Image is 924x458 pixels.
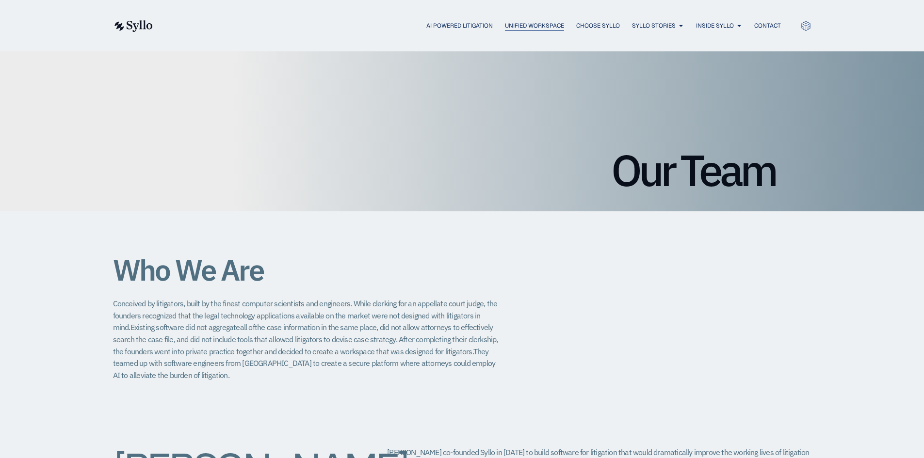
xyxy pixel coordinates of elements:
span: all of [240,322,255,332]
span: Conceived by litigators, built by the finest computer scientists and engineers. While clerking fo... [113,299,498,332]
nav: Menu [172,21,781,31]
a: Contact [754,21,781,30]
span: After completing their clerkship, the founders went into private practice together and decided to... [113,334,498,356]
h1: Our Team [149,148,775,192]
div: Menu Toggle [172,21,781,31]
span: They teamed up with software engineers from [GEOGRAPHIC_DATA] to create a secure platform where a... [113,347,496,380]
span: the case information in the same place, did not allow attorneys to effectively search the case fi... [113,322,493,344]
a: Unified Workspace [505,21,564,30]
a: Choose Syllo [576,21,620,30]
a: AI Powered Litigation [426,21,493,30]
span: Existing software did not aggregate [130,322,240,332]
a: Syllo Stories [632,21,676,30]
h1: Who We Are [113,254,501,286]
a: Inside Syllo [696,21,734,30]
img: syllo [113,20,153,32]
